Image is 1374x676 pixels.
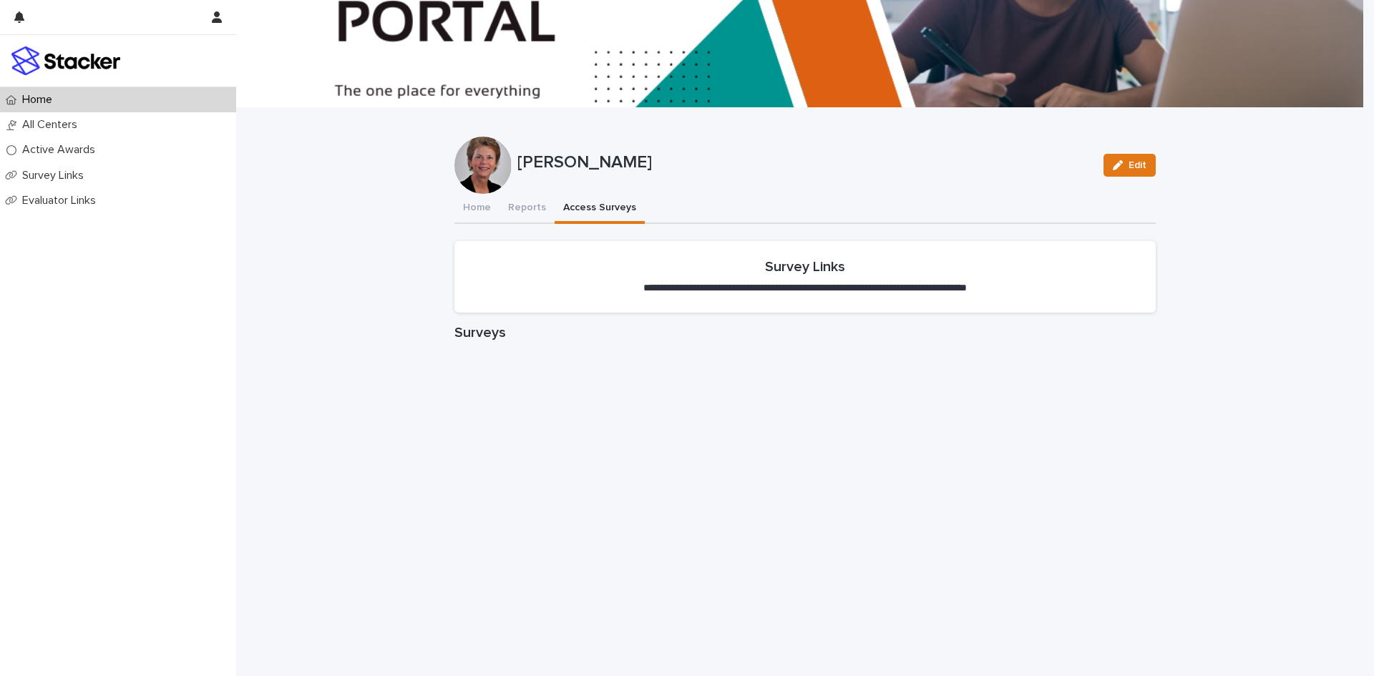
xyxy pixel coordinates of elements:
p: [PERSON_NAME] [517,152,1092,173]
p: Home [16,93,64,107]
img: stacker-logo-colour.png [11,46,120,75]
button: Edit [1103,154,1156,177]
h1: Surveys [454,324,1156,341]
h2: Survey Links [765,258,845,275]
p: Evaluator Links [16,194,107,207]
p: Active Awards [16,143,107,157]
p: Survey Links [16,169,95,182]
button: Reports [500,194,555,224]
span: Edit [1129,160,1146,170]
button: Home [454,194,500,224]
button: Access Surveys [555,194,645,224]
p: All Centers [16,118,89,132]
